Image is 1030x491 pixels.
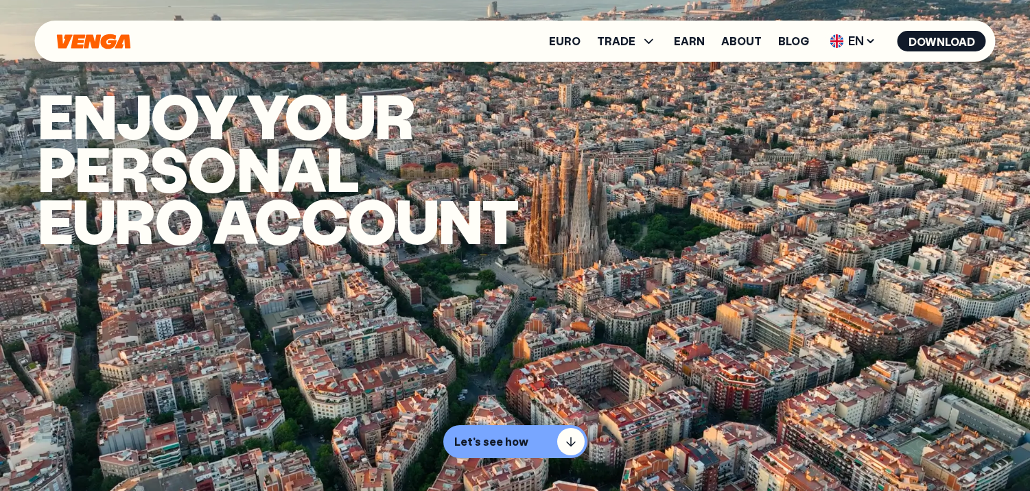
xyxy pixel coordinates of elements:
[597,33,657,49] span: TRADE
[549,36,581,47] a: Euro
[674,36,705,47] a: Earn
[56,34,132,49] svg: Home
[443,425,587,458] button: Let's see how
[454,435,528,448] p: Let's see how
[898,31,986,51] button: Download
[826,30,881,52] span: EN
[721,36,762,47] a: About
[778,36,809,47] a: Blog
[830,34,844,48] img: flag-uk
[597,36,635,47] span: TRADE
[38,89,621,247] h1: Enjoy your PERSONAL euro account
